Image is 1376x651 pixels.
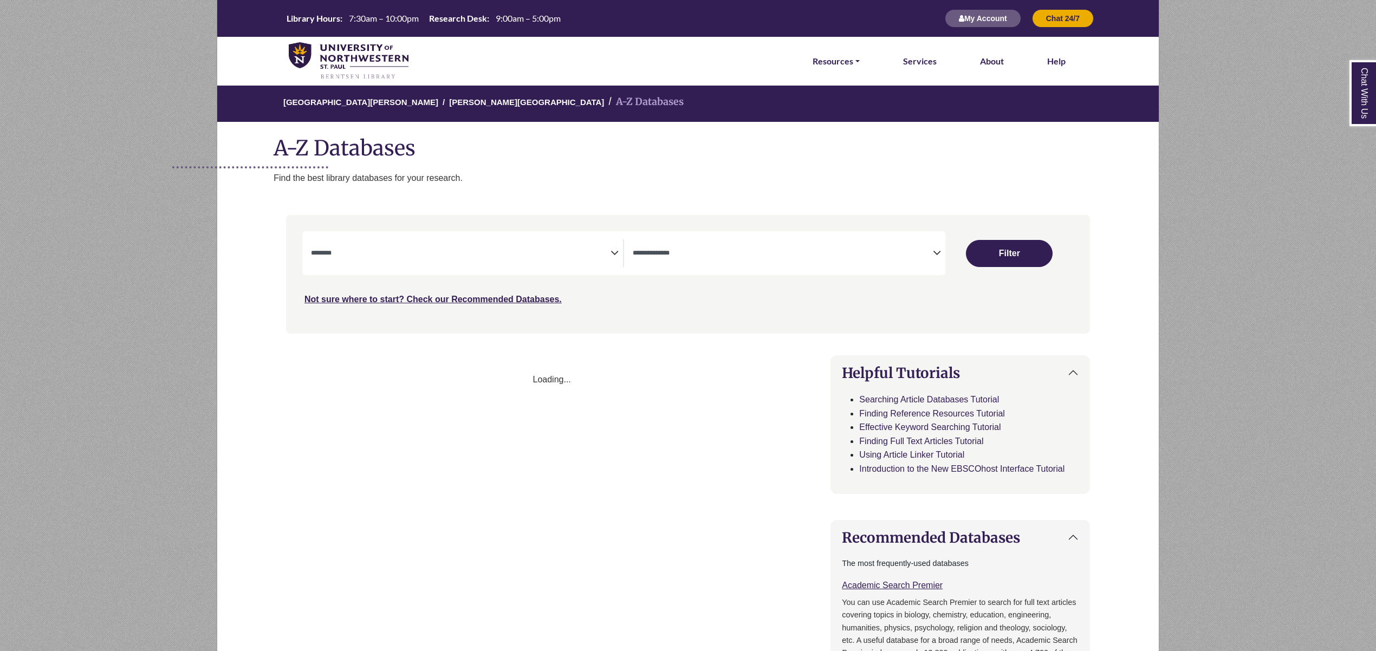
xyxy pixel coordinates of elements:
a: My Account [945,14,1021,23]
a: Introduction to the New EBSCOhost Interface Tutorial [859,464,1065,473]
p: The most frequently-used databases [842,557,1079,570]
button: Recommended Databases [831,520,1089,555]
div: Loading... [286,373,817,387]
nav: Search filters [286,215,1090,333]
a: Resources [813,54,860,68]
a: [GEOGRAPHIC_DATA][PERSON_NAME] [283,96,438,107]
a: Services [903,54,937,68]
textarea: Filter [633,250,932,258]
table: Hours Today [282,12,565,23]
a: [PERSON_NAME][GEOGRAPHIC_DATA] [449,96,604,107]
button: My Account [945,9,1021,28]
li: A-Z Databases [604,94,684,110]
a: Searching Article Databases Tutorial [859,395,999,404]
button: Helpful Tutorials [831,356,1089,390]
button: Chat 24/7 [1032,9,1094,28]
a: Not sure where to start? Check our Recommended Databases. [304,295,562,304]
a: Chat 24/7 [1032,14,1094,23]
th: Research Desk: [425,12,490,24]
h1: A-Z Databases [217,127,1159,160]
a: About [980,54,1004,68]
button: Submit for Search Results [966,240,1053,267]
a: Hours Today [282,12,565,25]
a: Using Article Linker Tutorial [859,450,964,459]
nav: breadcrumb [217,84,1159,122]
p: Find the best library databases for your research. [274,171,1159,185]
span: 9:00am – 5:00pm [496,13,561,23]
a: Finding Reference Resources Tutorial [859,409,1005,418]
span: 7:30am – 10:00pm [349,13,419,23]
a: Help [1047,54,1066,68]
img: library_home [289,42,408,80]
a: Finding Full Text Articles Tutorial [859,437,983,446]
a: Academic Search Premier [842,581,943,590]
th: Library Hours: [282,12,343,24]
textarea: Filter [311,250,611,258]
a: Effective Keyword Searching Tutorial [859,422,1001,432]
